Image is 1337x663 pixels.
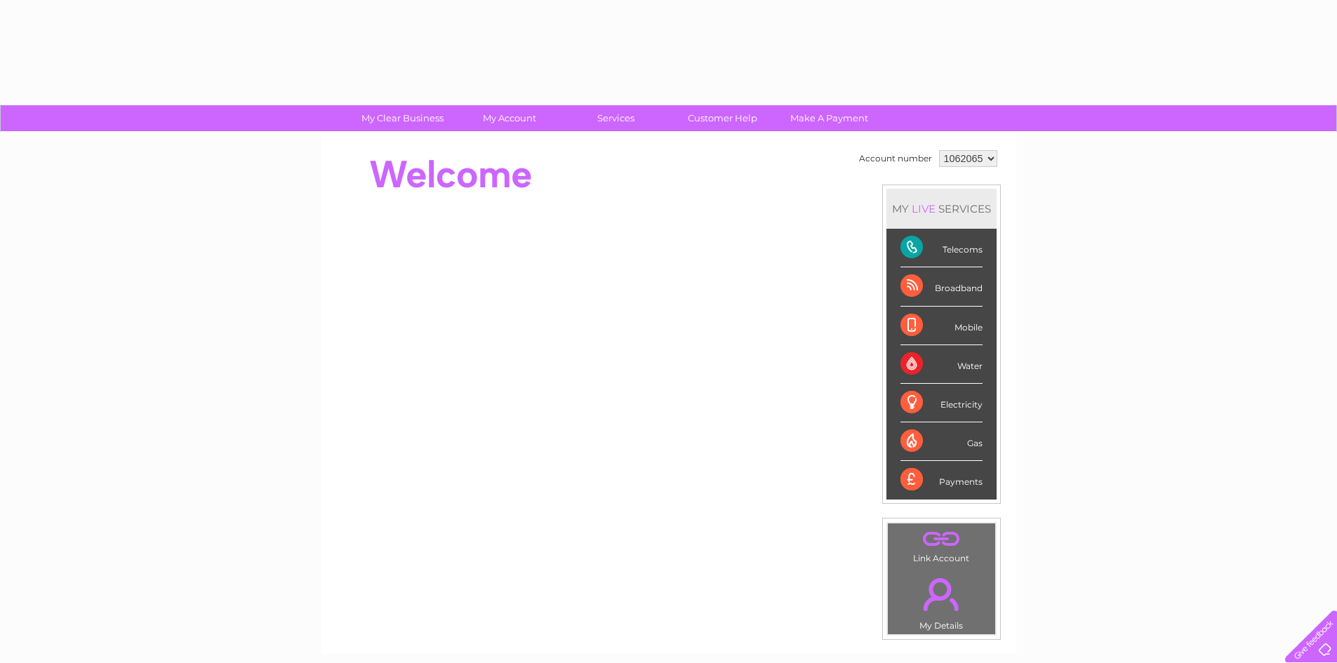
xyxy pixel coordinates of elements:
[900,307,983,345] div: Mobile
[900,422,983,461] div: Gas
[345,105,460,131] a: My Clear Business
[900,267,983,306] div: Broadband
[909,202,938,215] div: LIVE
[891,570,992,619] a: .
[771,105,887,131] a: Make A Payment
[856,147,936,170] td: Account number
[900,384,983,422] div: Electricity
[900,229,983,267] div: Telecoms
[900,461,983,499] div: Payments
[451,105,567,131] a: My Account
[887,523,996,567] td: Link Account
[886,189,997,229] div: MY SERVICES
[900,345,983,384] div: Water
[665,105,780,131] a: Customer Help
[891,527,992,551] a: .
[558,105,674,131] a: Services
[887,566,996,635] td: My Details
